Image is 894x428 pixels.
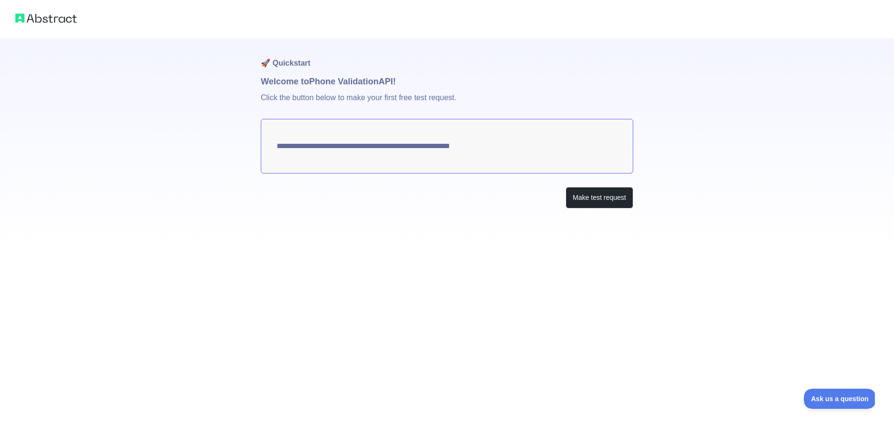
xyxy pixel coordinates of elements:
h1: 🚀 Quickstart [261,38,633,75]
button: Make test request [566,187,633,208]
p: Click the button below to make your first free test request. [261,88,633,119]
h1: Welcome to Phone Validation API! [261,75,633,88]
iframe: Toggle Customer Support [804,389,875,409]
img: Abstract logo [15,12,77,25]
